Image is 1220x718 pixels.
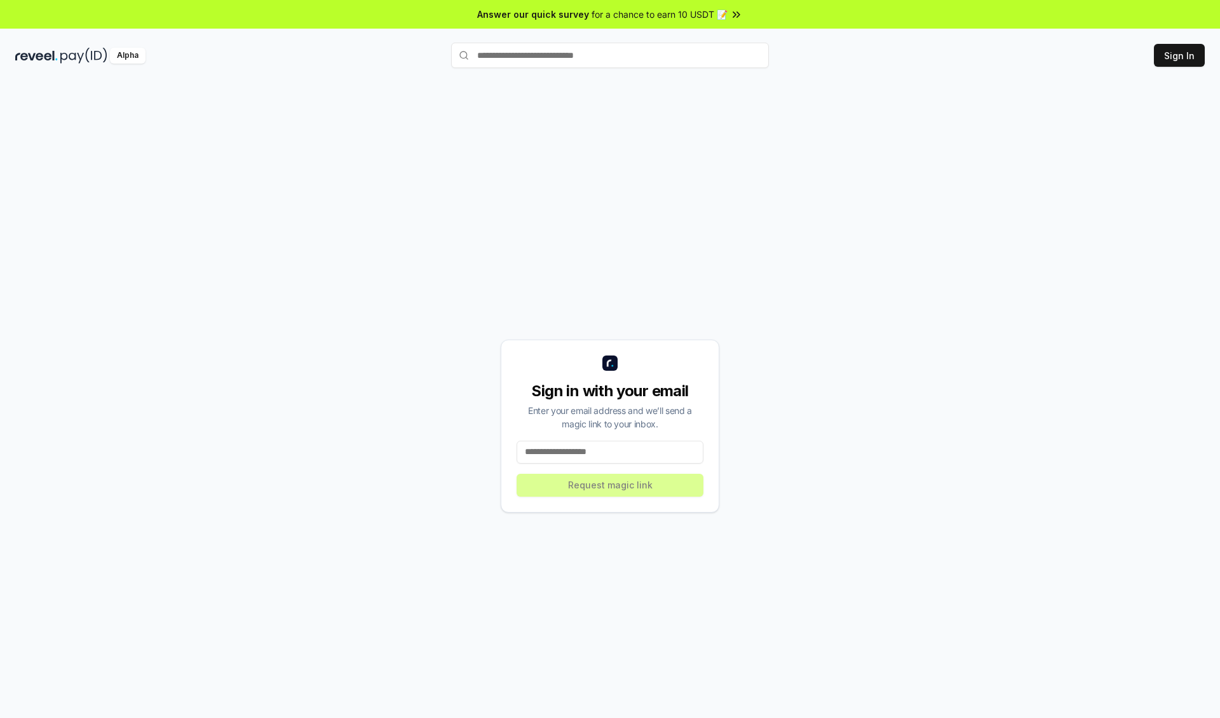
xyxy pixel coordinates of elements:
img: reveel_dark [15,48,58,64]
button: Sign In [1154,44,1205,67]
span: Answer our quick survey [477,8,589,21]
div: Sign in with your email [517,381,703,401]
img: pay_id [60,48,107,64]
img: logo_small [602,356,618,371]
div: Enter your email address and we’ll send a magic link to your inbox. [517,404,703,431]
div: Alpha [110,48,146,64]
span: for a chance to earn 10 USDT 📝 [592,8,728,21]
